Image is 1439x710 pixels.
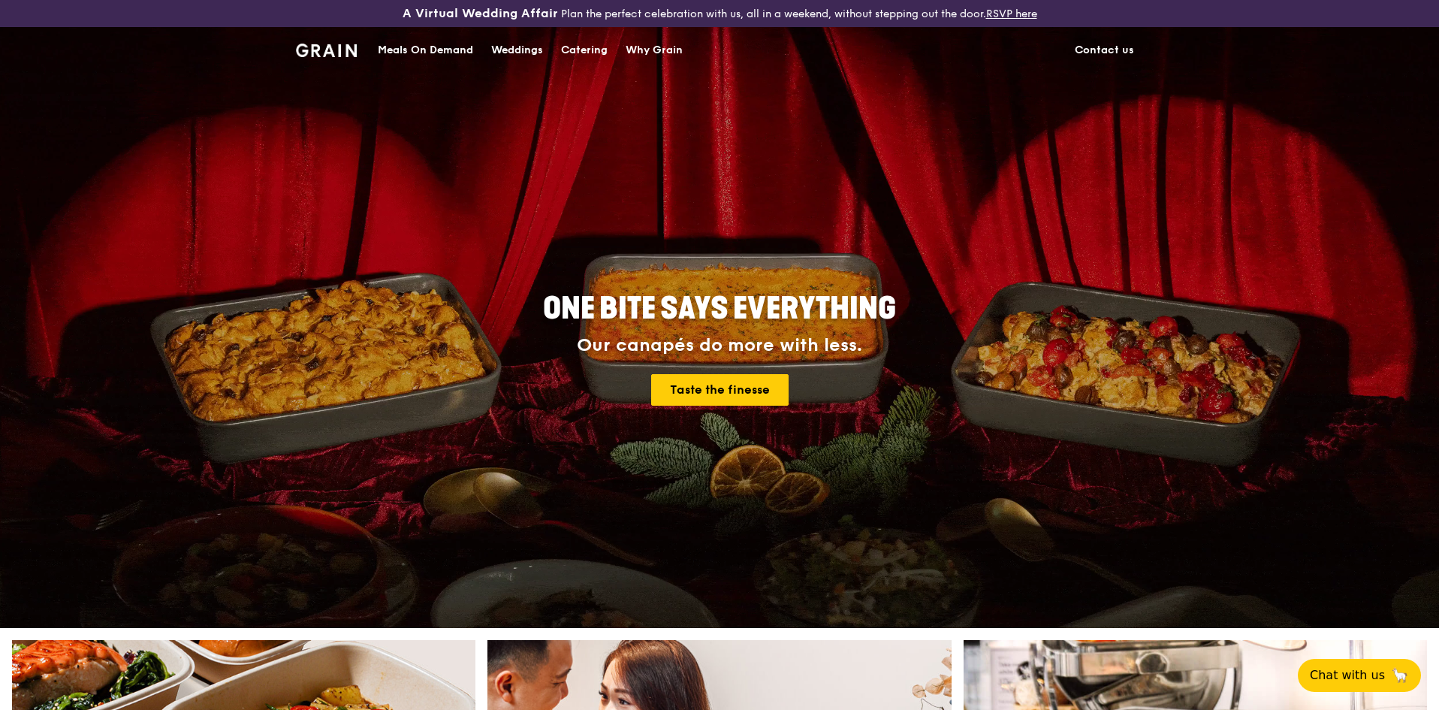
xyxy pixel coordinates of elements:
[287,6,1152,21] div: Plan the perfect celebration with us, all in a weekend, without stepping out the door.
[1298,659,1421,692] button: Chat with us🦙
[482,28,552,73] a: Weddings
[552,28,617,73] a: Catering
[651,374,789,406] a: Taste the finesse
[378,28,473,73] div: Meals On Demand
[543,291,896,327] span: ONE BITE SAYS EVERYTHING
[449,335,990,356] div: Our canapés do more with less.
[296,44,357,57] img: Grain
[1391,666,1409,684] span: 🦙
[617,28,692,73] a: Why Grain
[1310,666,1385,684] span: Chat with us
[626,28,683,73] div: Why Grain
[296,26,357,71] a: GrainGrain
[986,8,1037,20] a: RSVP here
[561,28,608,73] div: Catering
[1066,28,1143,73] a: Contact us
[403,6,558,21] h3: A Virtual Wedding Affair
[491,28,543,73] div: Weddings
